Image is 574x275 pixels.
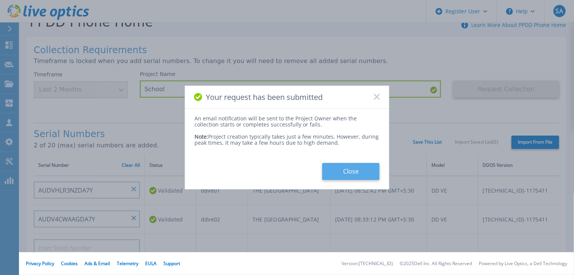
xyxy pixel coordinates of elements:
[400,261,472,266] li: © 2025 Dell Inc. All Rights Reserved
[322,163,380,180] button: Close
[194,115,380,128] div: An email notification will be sent to the Project Owner when the collection starts or completes s...
[163,260,180,267] a: Support
[85,260,110,267] a: Ads & Email
[117,260,138,267] a: Telemetry
[194,128,380,146] div: Project creation typically takes just a few minutes. However, during peak times, it may take a fe...
[206,93,323,101] span: Your request has been submitted
[145,260,157,267] a: EULA
[479,261,567,266] li: Powered by Live Optics, a Dell Technology
[342,261,393,266] li: Version: [TECHNICAL_ID]
[61,260,78,267] a: Cookies
[194,133,208,140] span: Note:
[26,260,54,267] a: Privacy Policy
